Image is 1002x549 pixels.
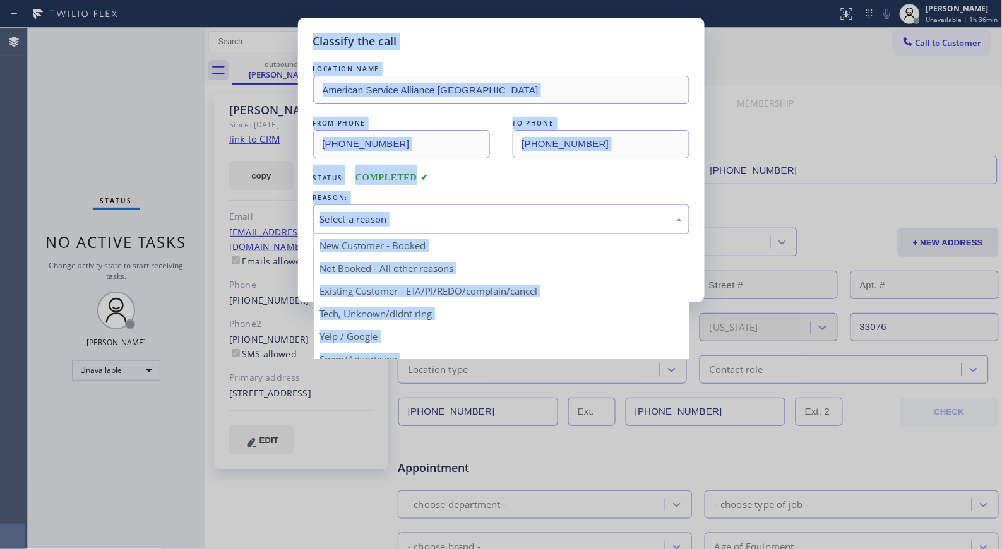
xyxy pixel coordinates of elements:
[313,117,490,130] div: FROM PHONE
[320,212,683,227] div: Select a reason
[314,257,689,280] div: Not Booked - All other reasons
[313,62,689,76] div: LOCATION NAME
[314,348,689,370] div: Spam/Advertising
[313,33,397,50] h5: Classify the call
[314,302,689,325] div: Tech, Unknown/didnt ring
[355,173,429,182] span: COMPLETED
[314,325,689,348] div: Yelp / Google
[313,191,689,204] div: REASON:
[313,130,490,158] input: From phone
[513,117,689,130] div: TO PHONE
[313,174,346,182] span: Status:
[314,234,689,257] div: New Customer - Booked
[513,130,689,158] input: To phone
[314,280,689,302] div: Existing Customer - ETA/PI/REDO/complain/cancel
